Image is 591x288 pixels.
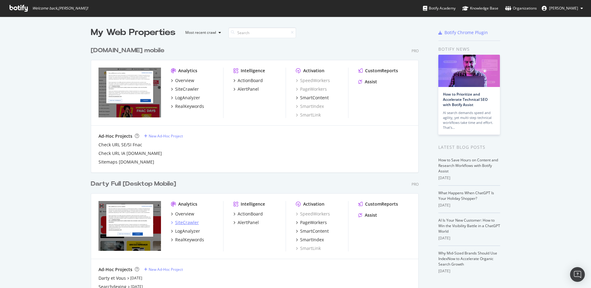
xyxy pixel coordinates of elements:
a: CustomReports [358,201,398,207]
a: How to Prioritize and Accelerate Technical SEO with Botify Assist [443,92,488,107]
a: [DATE] [130,275,142,281]
div: RealKeywords [175,237,204,243]
div: RealKeywords [175,103,204,109]
div: Organizations [505,5,537,11]
img: www.fnac.com/ [98,68,161,117]
div: New Ad-Hoc Project [149,267,183,272]
div: Pro [412,182,419,187]
img: www.darty.com/ [98,201,161,251]
div: Intelligence [241,201,265,207]
div: Botify Academy [423,5,456,11]
a: SpeedWorkers [296,211,330,217]
div: SmartIndex [300,237,324,243]
a: SiteCrawler [171,86,199,92]
a: RealKeywords [171,237,204,243]
div: Analytics [178,201,197,207]
div: Activation [303,201,324,207]
div: SiteCrawler [175,86,199,92]
div: SmartContent [300,95,329,101]
a: LogAnalyzer [171,228,200,234]
div: ActionBoard [238,77,263,84]
div: Latest Blog Posts [438,144,500,151]
a: CustomReports [358,68,398,74]
a: ActionBoard [233,211,263,217]
a: SiteCrawler [171,219,199,226]
a: RealKeywords [171,103,204,109]
div: LogAnalyzer [175,95,200,101]
input: Search [228,27,296,38]
a: Why Mid-Sized Brands Should Use IndexNow to Accelerate Organic Search Growth [438,251,497,267]
div: AI search demands speed and agility, yet multi-step technical workflows take time and effort. Tha... [443,110,495,130]
div: ActionBoard [238,211,263,217]
a: SmartContent [296,95,329,101]
div: Overview [175,77,194,84]
a: PageWorkers [296,219,327,226]
a: How to Save Hours on Content and Research Workflows with Botify Assist [438,157,498,174]
div: Most recent crawl [185,31,216,34]
a: Check URL IA [DOMAIN_NAME] [98,150,162,156]
img: How to Prioritize and Accelerate Technical SEO with Botify Assist [438,55,500,87]
div: Intelligence [241,68,265,74]
span: Welcome back, [PERSON_NAME] ! [32,6,88,11]
a: Overview [171,211,194,217]
a: Check URL SE/SI Fnac [98,142,142,148]
div: SmartContent [300,228,329,234]
a: SmartIndex [296,103,324,109]
div: [DATE] [438,175,500,181]
div: [DOMAIN_NAME] mobile [91,46,164,55]
span: Angelique Fromentin [549,6,578,11]
a: ActionBoard [233,77,263,84]
div: New Ad-Hoc Project [149,133,183,139]
a: Overview [171,77,194,84]
div: Darty Full [Desktop Mobile] [91,180,176,188]
div: Analytics [178,68,197,74]
div: Open Intercom Messenger [570,267,585,282]
a: What Happens When ChatGPT Is Your Holiday Shopper? [438,190,494,201]
a: Darty et Vous [98,275,126,281]
a: SmartContent [296,228,329,234]
div: CustomReports [365,68,398,74]
a: SpeedWorkers [296,77,330,84]
div: [DATE] [438,268,500,274]
a: SmartLink [296,245,321,251]
div: SmartLink [296,112,321,118]
a: LogAnalyzer [171,95,200,101]
div: AlertPanel [238,86,259,92]
a: Assist [358,79,377,85]
div: PageWorkers [300,219,327,226]
div: Assist [365,212,377,218]
div: [DATE] [438,235,500,241]
a: PageWorkers [296,86,327,92]
a: SmartIndex [296,237,324,243]
a: [DOMAIN_NAME] mobile [91,46,167,55]
a: New Ad-Hoc Project [144,267,183,272]
a: AlertPanel [233,219,259,226]
a: AlertPanel [233,86,259,92]
a: Assist [358,212,377,218]
button: Most recent crawl [180,28,223,37]
div: Assist [365,79,377,85]
a: Botify Chrome Plugin [438,30,488,36]
div: Botify news [438,46,500,53]
div: Knowledge Base [462,5,498,11]
div: [DATE] [438,203,500,208]
div: LogAnalyzer [175,228,200,234]
div: Botify Chrome Plugin [444,30,488,36]
div: SiteCrawler [175,219,199,226]
a: Sitemaps [DOMAIN_NAME] [98,159,154,165]
div: My Web Properties [91,26,175,39]
div: AlertPanel [238,219,259,226]
div: Ad-Hoc Projects [98,266,132,273]
a: AI Is Your New Customer: How to Win the Visibility Battle in a ChatGPT World [438,218,500,234]
div: CustomReports [365,201,398,207]
a: New Ad-Hoc Project [144,133,183,139]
